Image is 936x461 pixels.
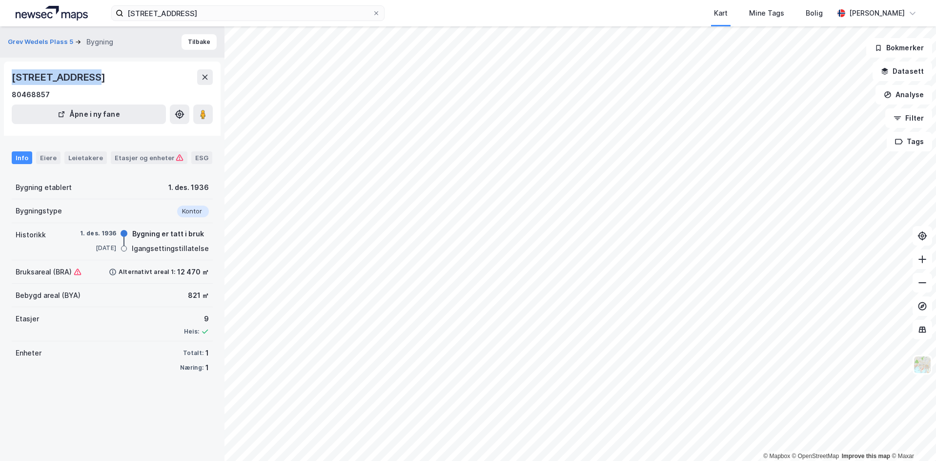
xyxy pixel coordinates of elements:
div: [DATE] [77,244,116,252]
div: Etasjer [16,313,39,325]
button: Grev Wedels Plass 5 [8,37,75,47]
div: Enheter [16,347,41,359]
div: Heis: [184,328,199,335]
div: 821 ㎡ [188,290,209,301]
div: Historikk [16,229,46,241]
button: Tilbake [182,34,217,50]
a: OpenStreetMap [792,453,839,460]
div: Bygningstype [16,205,62,217]
div: Bygning [86,36,113,48]
input: Søk på adresse, matrikkel, gårdeiere, leietakere eller personer [123,6,372,21]
div: 1 [205,347,209,359]
img: Z [913,356,932,374]
div: Bebygd areal (BYA) [16,290,81,301]
div: Eiere [36,151,61,164]
img: logo.a4113a55bc3d86da70a041830d287a7e.svg [16,6,88,21]
div: 1 [205,362,209,374]
button: Bokmerker [866,38,932,58]
div: 1. des. 1936 [77,229,116,238]
button: Datasett [873,62,932,81]
div: 1. des. 1936 [168,182,209,193]
div: 12 470 ㎡ [177,266,209,278]
div: Igangsettingstillatelse [132,243,209,254]
button: Filter [885,108,932,128]
div: Info [12,151,32,164]
div: Totalt: [183,349,203,357]
div: Bolig [806,7,823,19]
a: Mapbox [763,453,790,460]
div: Mine Tags [749,7,784,19]
div: Etasjer og enheter [115,153,183,162]
div: Bruksareal (BRA) [16,266,81,278]
iframe: Chat Widget [887,414,936,461]
div: Næring: [180,364,203,372]
div: 80468857 [12,89,50,101]
button: Tags [887,132,932,151]
div: [STREET_ADDRESS] [12,69,107,85]
div: 9 [184,313,209,325]
div: ESG [191,151,212,164]
div: Kart [714,7,728,19]
button: Åpne i ny fane [12,105,166,124]
div: Alternativt areal 1: [119,268,175,276]
div: [PERSON_NAME] [849,7,905,19]
div: Leietakere [64,151,107,164]
div: Bygning er tatt i bruk [132,228,204,240]
button: Analyse [875,85,932,105]
a: Improve this map [842,453,890,460]
div: Bygning etablert [16,182,72,193]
